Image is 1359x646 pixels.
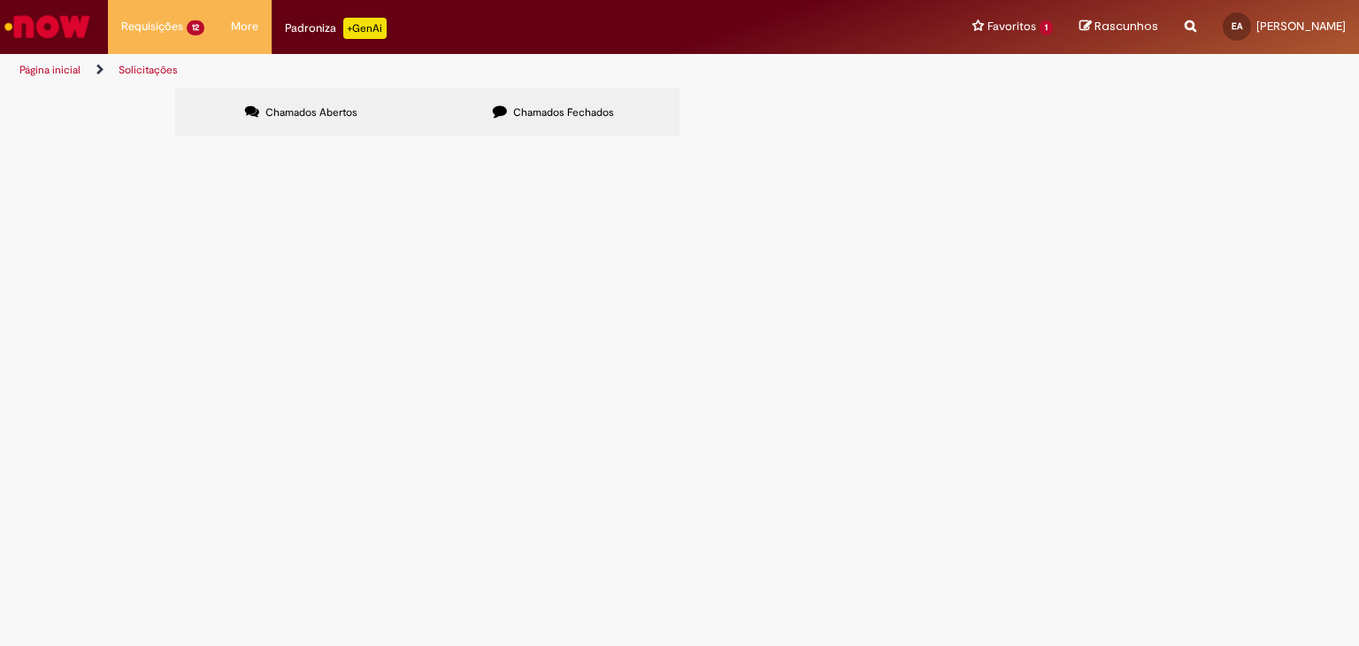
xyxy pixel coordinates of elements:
[1232,20,1242,32] span: EA
[2,9,93,44] img: ServiceNow
[1094,18,1158,35] span: Rascunhos
[343,18,387,39] p: +GenAi
[231,18,258,35] span: More
[1040,20,1053,35] span: 1
[1079,19,1158,35] a: Rascunhos
[987,18,1036,35] span: Favoritos
[119,63,178,77] a: Solicitações
[121,18,183,35] span: Requisições
[187,20,204,35] span: 12
[265,105,357,119] span: Chamados Abertos
[285,18,387,39] div: Padroniza
[513,105,614,119] span: Chamados Fechados
[13,54,893,87] ul: Trilhas de página
[19,63,81,77] a: Página inicial
[1256,19,1346,34] span: [PERSON_NAME]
